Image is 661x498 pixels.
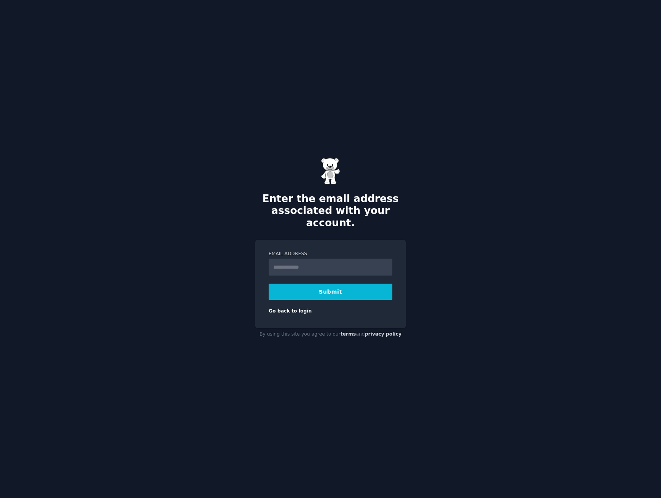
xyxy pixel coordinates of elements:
img: Gummy Bear [321,158,340,185]
h2: Enter the email address associated with your account. [255,193,406,229]
a: privacy policy [365,331,402,337]
button: Submit [269,284,392,300]
div: By using this site you agree to our and [255,328,406,341]
label: Email Address [269,251,392,257]
a: terms [340,331,356,337]
a: Go back to login [269,308,312,314]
